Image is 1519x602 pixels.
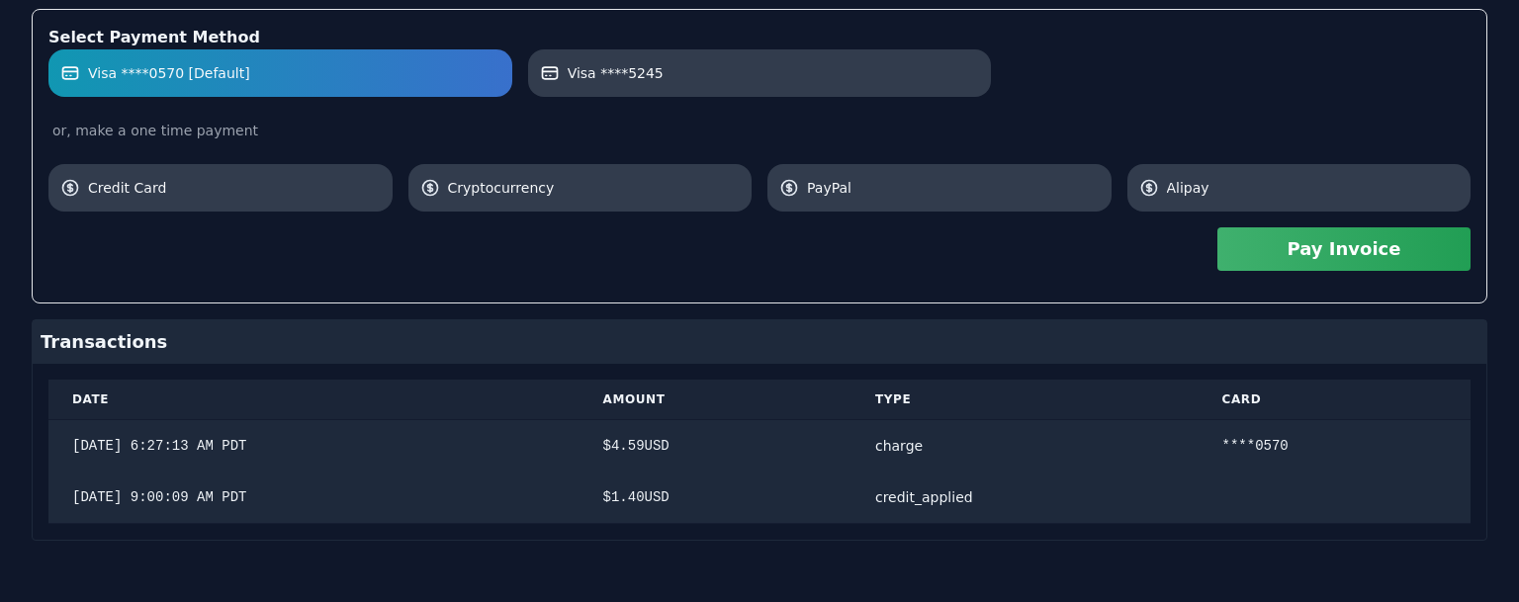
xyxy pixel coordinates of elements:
div: [DATE] 6:27:13 AM PDT [72,436,556,456]
div: credit_applied [875,487,1175,507]
div: charge [875,436,1175,456]
span: Cryptocurrency [448,178,741,198]
span: Alipay [1167,178,1460,198]
div: [DATE] 9:00:09 AM PDT [72,487,556,507]
span: Visa ****0570 [Default] [88,63,250,83]
span: PayPal [807,178,1100,198]
div: Transactions [33,320,1486,364]
div: or, make a one time payment [48,121,1471,140]
th: Card [1199,380,1471,420]
span: Credit Card [88,178,381,198]
button: Pay Invoice [1217,227,1471,271]
th: Date [48,380,580,420]
th: Type [851,380,1199,420]
div: $ 4.59 USD [603,436,828,456]
div: $ 1.40 USD [603,487,828,507]
div: Select Payment Method [48,26,1471,49]
th: Amount [580,380,851,420]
